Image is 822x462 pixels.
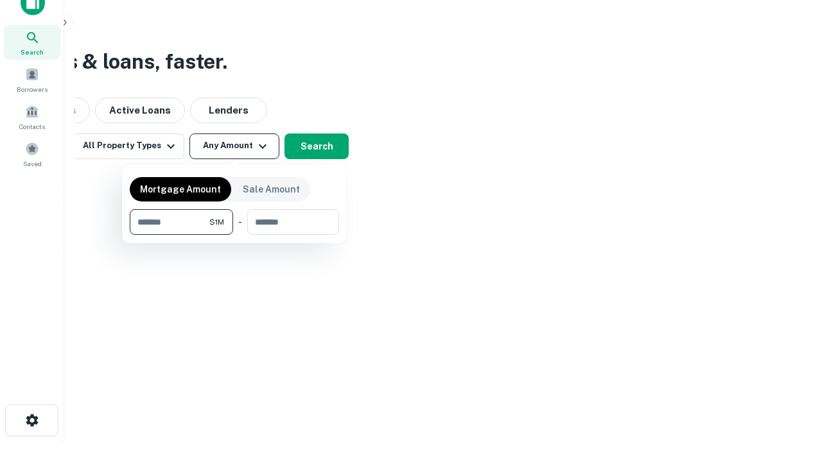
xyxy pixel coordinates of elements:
[140,182,221,196] p: Mortgage Amount
[209,216,224,228] span: $1M
[758,359,822,421] iframe: Chat Widget
[238,209,242,235] div: -
[243,182,300,196] p: Sale Amount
